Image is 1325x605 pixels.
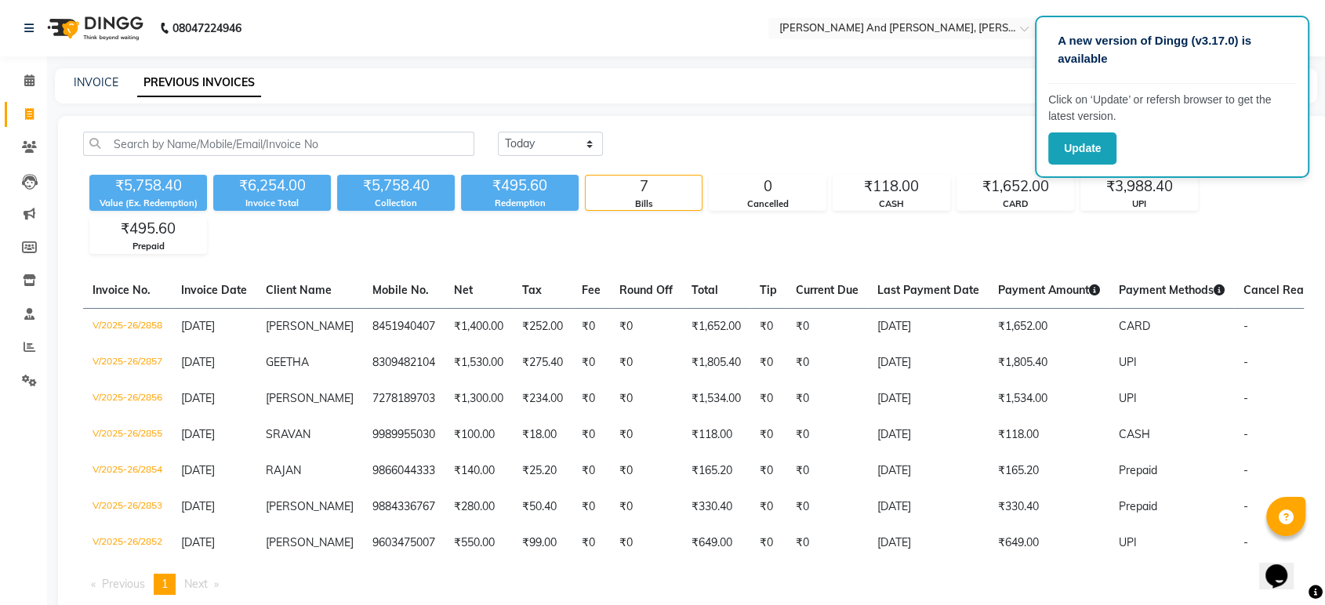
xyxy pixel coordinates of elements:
[1119,499,1157,513] span: Prepaid
[710,176,826,197] div: 0
[445,345,513,381] td: ₹1,530.00
[137,69,261,97] a: PREVIOUS INVOICES
[1119,283,1225,297] span: Payment Methods
[522,283,542,297] span: Tax
[181,319,215,333] span: [DATE]
[610,381,682,417] td: ₹0
[83,489,172,525] td: V/2025-26/2853
[572,381,610,417] td: ₹0
[1243,283,1322,297] span: Cancel Reason
[989,381,1109,417] td: ₹1,534.00
[989,489,1109,525] td: ₹330.40
[1243,391,1248,405] span: -
[513,381,572,417] td: ₹234.00
[1259,542,1309,589] iframe: chat widget
[363,453,445,489] td: 9866044333
[572,308,610,345] td: ₹0
[1081,197,1197,211] div: UPI
[786,525,868,561] td: ₹0
[102,577,145,591] span: Previous
[363,381,445,417] td: 7278189703
[760,283,777,297] span: Tip
[1243,355,1248,369] span: -
[363,345,445,381] td: 8309482104
[998,283,1100,297] span: Payment Amount
[868,417,989,453] td: [DATE]
[266,535,354,549] span: [PERSON_NAME]
[1081,176,1197,197] div: ₹3,988.40
[572,453,610,489] td: ₹0
[989,417,1109,453] td: ₹118.00
[750,345,786,381] td: ₹0
[513,345,572,381] td: ₹275.40
[750,381,786,417] td: ₹0
[1058,32,1287,67] p: A new version of Dingg (v3.17.0) is available
[513,417,572,453] td: ₹18.00
[83,308,172,345] td: V/2025-26/2858
[181,499,215,513] span: [DATE]
[363,525,445,561] td: 9603475007
[513,308,572,345] td: ₹252.00
[610,308,682,345] td: ₹0
[1119,355,1137,369] span: UPI
[957,197,1073,211] div: CARD
[989,308,1109,345] td: ₹1,652.00
[619,283,673,297] span: Round Off
[786,453,868,489] td: ₹0
[989,525,1109,561] td: ₹649.00
[833,197,949,211] div: CASH
[83,381,172,417] td: V/2025-26/2856
[83,525,172,561] td: V/2025-26/2852
[750,308,786,345] td: ₹0
[172,6,241,50] b: 08047224946
[83,132,474,156] input: Search by Name/Mobile/Email/Invoice No
[682,381,750,417] td: ₹1,534.00
[796,283,859,297] span: Current Due
[868,308,989,345] td: [DATE]
[266,499,354,513] span: [PERSON_NAME]
[572,345,610,381] td: ₹0
[513,525,572,561] td: ₹99.00
[83,417,172,453] td: V/2025-26/2855
[868,525,989,561] td: [DATE]
[74,75,118,89] a: INVOICE
[40,6,147,50] img: logo
[682,308,750,345] td: ₹1,652.00
[337,197,455,210] div: Collection
[610,345,682,381] td: ₹0
[610,453,682,489] td: ₹0
[363,417,445,453] td: 9989955030
[93,283,151,297] span: Invoice No.
[454,283,473,297] span: Net
[682,489,750,525] td: ₹330.40
[682,345,750,381] td: ₹1,805.40
[1243,535,1248,549] span: -
[1243,499,1248,513] span: -
[582,283,601,297] span: Fee
[83,453,172,489] td: V/2025-26/2854
[181,355,215,369] span: [DATE]
[957,176,1073,197] div: ₹1,652.00
[363,489,445,525] td: 9884336767
[750,489,786,525] td: ₹0
[181,283,247,297] span: Invoice Date
[445,381,513,417] td: ₹1,300.00
[1119,319,1150,333] span: CARD
[445,489,513,525] td: ₹280.00
[266,427,310,441] span: SRAVAN
[89,175,207,197] div: ₹5,758.40
[445,525,513,561] td: ₹550.00
[184,577,208,591] span: Next
[868,381,989,417] td: [DATE]
[445,417,513,453] td: ₹100.00
[750,417,786,453] td: ₹0
[181,427,215,441] span: [DATE]
[1048,92,1296,125] p: Click on ‘Update’ or refersh browser to get the latest version.
[90,240,206,253] div: Prepaid
[610,489,682,525] td: ₹0
[750,453,786,489] td: ₹0
[1119,427,1150,441] span: CASH
[710,197,826,211] div: Cancelled
[877,283,979,297] span: Last Payment Date
[586,197,702,211] div: Bills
